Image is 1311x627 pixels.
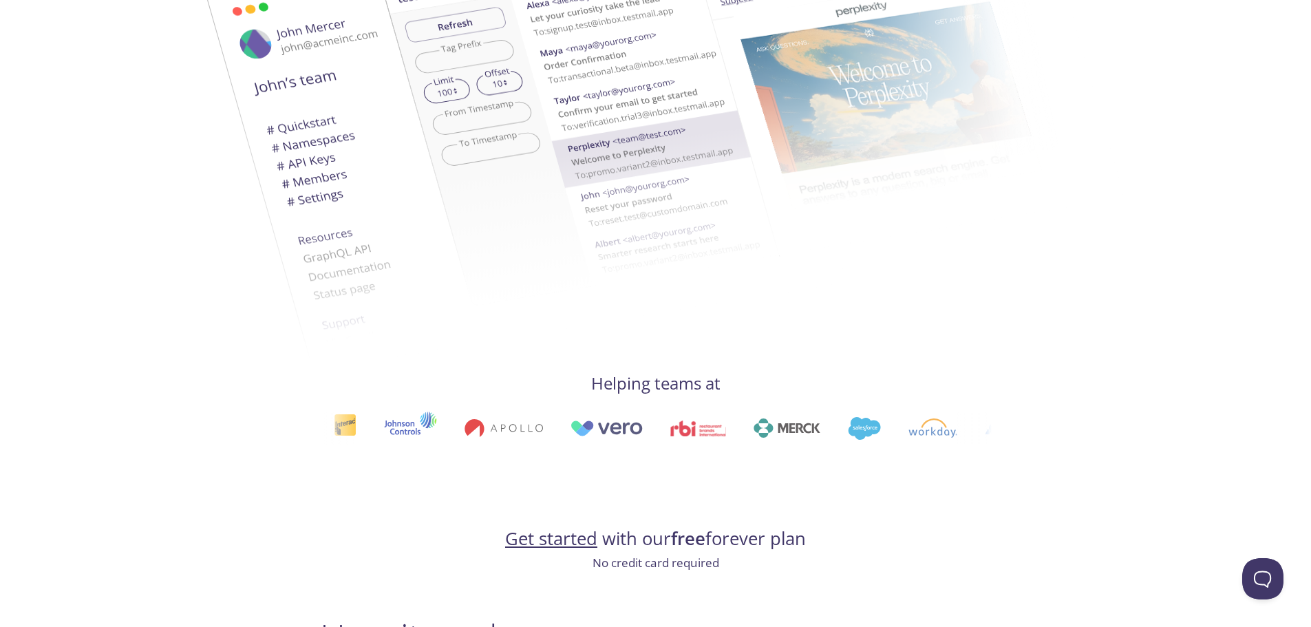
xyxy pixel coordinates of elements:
img: vero [565,421,638,436]
p: No credit card required [320,554,992,572]
img: johnsoncontrols [379,412,431,445]
img: workday [903,418,952,438]
img: rbi [665,421,721,436]
strong: free [671,527,705,551]
img: apollo [459,418,537,438]
iframe: Help Scout Beacon - Open [1242,558,1283,599]
a: Get started [505,527,597,551]
img: merck [748,418,815,438]
h4: with our forever plan [320,527,992,551]
img: salesforce [842,417,875,440]
h4: Helping teams at [320,372,992,394]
